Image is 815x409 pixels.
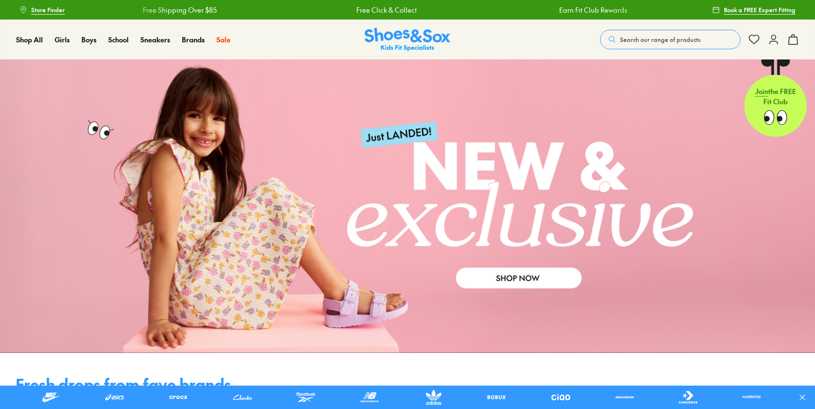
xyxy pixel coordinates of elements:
a: School [108,35,129,45]
a: Shop All [16,35,43,45]
span: Sale [216,35,231,44]
a: Girls [55,35,70,45]
span: Shop All [16,35,43,44]
a: Shoes & Sox [365,28,450,52]
a: Free Click & Collect [356,5,416,15]
a: Free Shipping Over $85 [142,5,216,15]
a: Earn Fit Club Rewards [559,5,627,15]
a: Store Finder [19,1,65,19]
p: the FREE Fit Club [744,78,807,115]
a: Sneakers [140,35,170,45]
a: Boys [81,35,97,45]
img: SNS_Logo_Responsive.svg [365,28,450,52]
span: School [108,35,129,44]
button: Search our range of products [600,30,740,49]
span: Join [755,86,768,96]
span: Store Finder [31,5,65,14]
a: Brands [182,35,205,45]
a: Book a FREE Expert Fitting [712,1,796,19]
span: Brands [182,35,205,44]
span: Sneakers [140,35,170,44]
span: Book a FREE Expert Fitting [724,5,796,14]
a: Jointhe FREE Fit Club [744,59,807,137]
span: Girls [55,35,70,44]
span: Search our range of products [620,35,700,44]
a: Sale [216,35,231,45]
span: Boys [81,35,97,44]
